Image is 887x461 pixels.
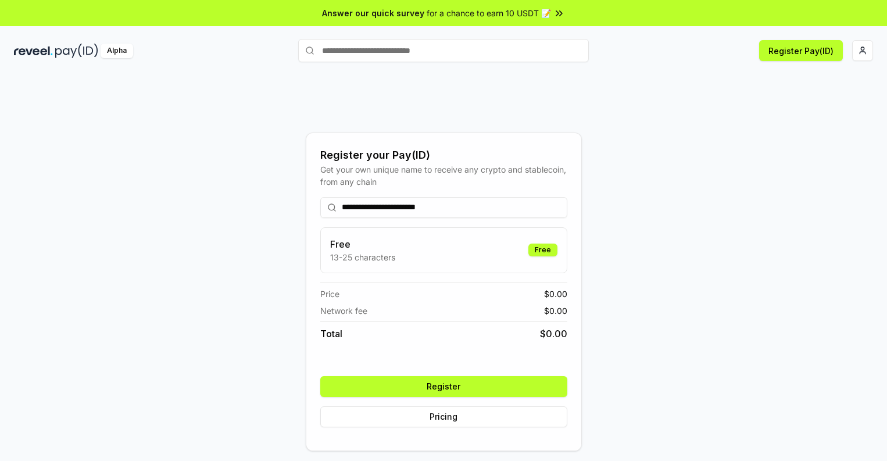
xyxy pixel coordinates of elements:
[320,305,367,317] span: Network fee
[528,244,557,256] div: Free
[322,7,424,19] span: Answer our quick survey
[544,288,567,300] span: $ 0.00
[55,44,98,58] img: pay_id
[14,44,53,58] img: reveel_dark
[320,147,567,163] div: Register your Pay(ID)
[320,163,567,188] div: Get your own unique name to receive any crypto and stablecoin, from any chain
[320,376,567,397] button: Register
[320,288,339,300] span: Price
[540,327,567,341] span: $ 0.00
[320,327,342,341] span: Total
[101,44,133,58] div: Alpha
[330,251,395,263] p: 13-25 characters
[320,406,567,427] button: Pricing
[759,40,843,61] button: Register Pay(ID)
[330,237,395,251] h3: Free
[427,7,551,19] span: for a chance to earn 10 USDT 📝
[544,305,567,317] span: $ 0.00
